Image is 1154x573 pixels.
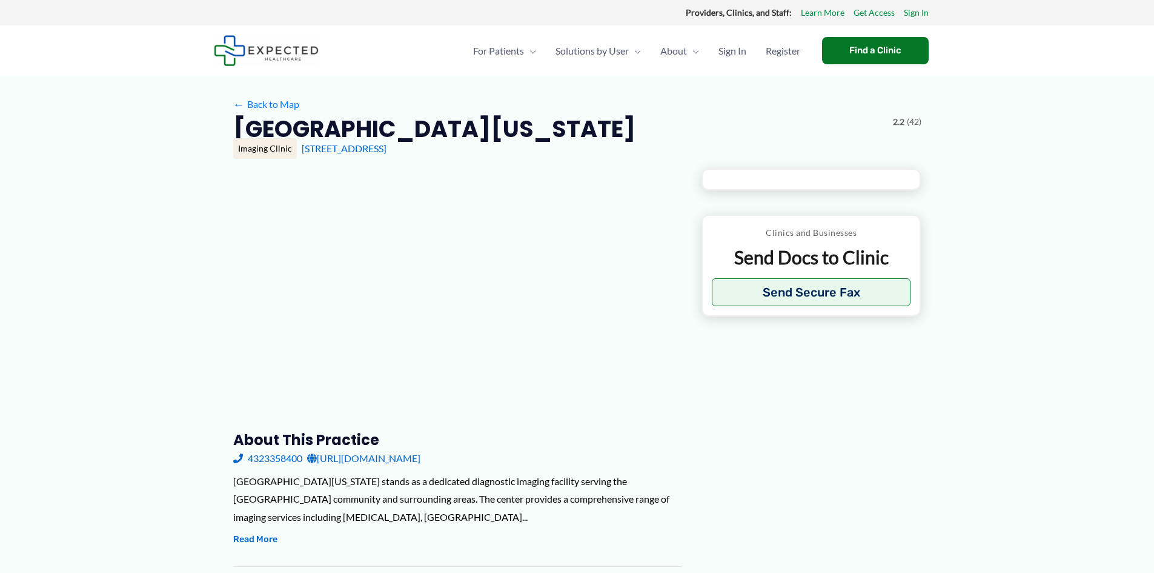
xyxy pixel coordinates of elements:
[651,30,709,72] a: AboutMenu Toggle
[233,138,297,159] div: Imaging Clinic
[233,98,245,110] span: ←
[904,5,929,21] a: Sign In
[801,5,844,21] a: Learn More
[822,37,929,64] a: Find a Clinic
[463,30,546,72] a: For PatientsMenu Toggle
[709,30,756,72] a: Sign In
[233,431,682,449] h3: About this practice
[233,472,682,526] div: [GEOGRAPHIC_DATA][US_STATE] stands as a dedicated diagnostic imaging facility serving the [GEOGRA...
[307,449,420,467] a: [URL][DOMAIN_NAME]
[854,5,895,21] a: Get Access
[546,30,651,72] a: Solutions by UserMenu Toggle
[712,278,911,306] button: Send Secure Fax
[629,30,641,72] span: Menu Toggle
[766,30,800,72] span: Register
[233,532,277,547] button: Read More
[473,30,524,72] span: For Patients
[660,30,687,72] span: About
[712,246,911,269] p: Send Docs to Clinic
[463,30,810,72] nav: Primary Site Navigation
[756,30,810,72] a: Register
[233,114,635,144] h2: [GEOGRAPHIC_DATA][US_STATE]
[233,95,299,113] a: ←Back to Map
[233,449,302,467] a: 4323358400
[555,30,629,72] span: Solutions by User
[907,114,921,130] span: (42)
[214,35,319,66] img: Expected Healthcare Logo - side, dark font, small
[686,7,792,18] strong: Providers, Clinics, and Staff:
[687,30,699,72] span: Menu Toggle
[524,30,536,72] span: Menu Toggle
[718,30,746,72] span: Sign In
[712,225,911,241] p: Clinics and Businesses
[302,142,386,154] a: [STREET_ADDRESS]
[893,114,904,130] span: 2.2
